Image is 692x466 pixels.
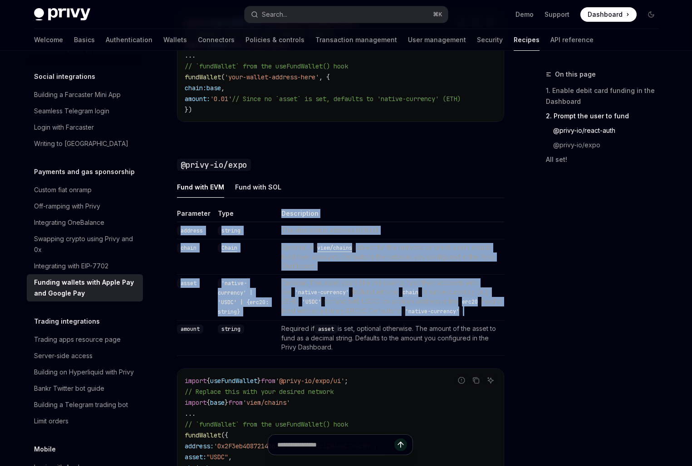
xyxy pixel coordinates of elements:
span: // Replace this with your desired network [185,388,334,396]
a: Demo [515,10,534,19]
a: Building a Telegram trading bot [27,397,143,413]
code: chain [177,243,200,252]
a: Connectors [198,29,235,51]
a: Policies & controls [245,29,304,51]
span: ... [185,51,196,59]
code: string [218,325,244,334]
button: Toggle dark mode [644,7,658,22]
button: Ask AI [485,374,496,386]
span: chain: [185,84,206,92]
span: base [206,84,221,92]
button: Open search [245,6,448,23]
a: Seamless Telegram login [27,103,143,119]
span: '@privy-io/expo/ui' [275,377,344,385]
code: @privy-io/expo [177,159,251,171]
a: Support [545,10,569,19]
a: Security [477,29,503,51]
input: Ask a question... [277,435,394,455]
a: Swapping crypto using Privy and 0x [27,231,143,258]
h5: Trading integrations [34,316,100,327]
th: Parameter [177,209,214,222]
span: { [206,398,210,407]
a: Login with Farcaster [27,119,143,136]
td: Required if is set, optional otherwise. The amount of the asset to fund as a decimal string. Defa... [278,320,504,356]
span: Dashboard [588,10,623,19]
a: All set! [546,152,666,167]
a: @privy-io/expo [546,138,666,152]
code: chain [399,288,422,297]
div: Building on Hyperliquid with Privy [34,367,134,378]
th: Type [214,209,278,222]
a: Writing to [GEOGRAPHIC_DATA] [27,136,143,152]
a: viem/chains [314,243,356,251]
a: @privy-io/react-auth [546,123,666,138]
code: string [218,226,244,235]
div: Fund with SOL [235,176,281,198]
div: Building a Farcaster Mini App [34,89,121,100]
td: Optional. A object for the network on which users should fund their accounts. Defaults to the net... [278,239,504,275]
span: , { [319,73,330,81]
div: Limit orders [34,416,69,427]
div: Integrating OneBalance [34,217,104,228]
span: { [206,377,210,385]
span: 'your-wallet-address-here' [225,73,319,81]
a: Integrating OneBalance [27,214,143,231]
a: Transaction management [315,29,397,51]
span: import [185,398,206,407]
span: from [261,377,275,385]
span: '0.01' [210,95,232,103]
button: Report incorrect code [456,374,467,386]
button: Copy the contents from the code block [470,374,482,386]
a: Server-side access [27,348,143,364]
span: On this page [555,69,596,80]
a: User management [408,29,466,51]
code: 'native-currency' [402,307,463,316]
code: Chain [218,243,241,252]
a: Bankr Twitter bot guide [27,380,143,397]
div: Trading apps resource page [34,334,121,345]
a: Off-ramping with Privy [27,198,143,214]
span: ; [344,377,348,385]
a: Wallets [163,29,187,51]
a: Building on Hyperliquid with Privy [27,364,143,380]
code: address [177,226,206,235]
span: // `fundWallet` from the useFundWallet() hook [185,420,348,428]
a: Building a Farcaster Mini App [27,87,143,103]
td: The destination address to fund. [278,222,504,239]
span: ( [221,73,225,81]
code: viem/chains [314,243,356,252]
img: dark logo [34,8,90,21]
span: from [228,398,243,407]
div: Building a Telegram trading bot [34,399,128,410]
span: useFundWallet [210,377,257,385]
a: 2. Prompt the user to fund [546,109,666,123]
code: asset [314,325,338,334]
h5: Mobile [34,444,56,455]
div: Login with Farcaster [34,122,94,133]
div: Off-ramping with Privy [34,201,100,212]
span: 'viem/chains' [243,398,290,407]
a: Basics [74,29,95,51]
span: amount: [185,95,210,103]
a: Authentication [106,29,152,51]
span: ... [185,409,196,417]
div: Seamless Telegram login [34,106,109,116]
code: amount [177,325,203,334]
div: Bankr Twitter bot guide [34,383,104,394]
div: Funding wallets with Apple Pay and Google Pay [34,277,137,299]
a: Limit orders [27,413,143,429]
code: 'native-currency' | 'USDC' | {erc20: string} [218,279,269,316]
a: Funding wallets with Apple Pay and Google Pay [27,274,143,301]
td: Optional. The asset you’d like the user to fund their accounts with. Set to fund with the ’s nati... [278,275,504,320]
span: // Since no `asset` is set, defaults to 'native-currency' (ETH) [232,95,461,103]
button: Send message [394,438,407,451]
a: API reference [550,29,594,51]
th: Description [278,209,504,222]
a: 1. Enable debit card funding in the Dashboard [546,83,666,109]
h5: Social integrations [34,71,95,82]
span: , [221,84,225,92]
span: base [210,398,225,407]
code: asset [177,279,200,288]
code: 'native-currency' [291,288,353,297]
span: fundWallet [185,431,221,439]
